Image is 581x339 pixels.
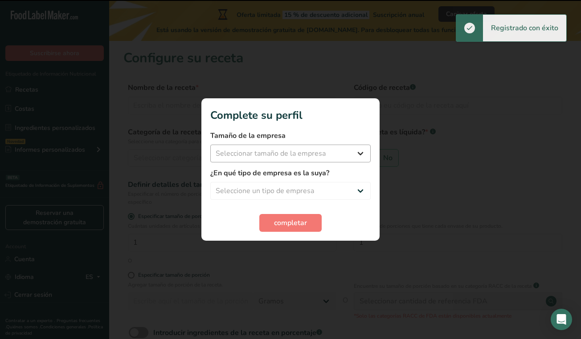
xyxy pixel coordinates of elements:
[483,15,566,41] div: Registrado con éxito
[210,168,371,178] label: ¿En qué tipo de empresa es la suya?
[210,130,371,141] label: Tamaño de la empresa
[210,107,371,123] h1: Complete su perfil
[259,214,322,232] button: completar
[551,309,572,330] div: Open Intercom Messenger
[274,218,307,228] span: completar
